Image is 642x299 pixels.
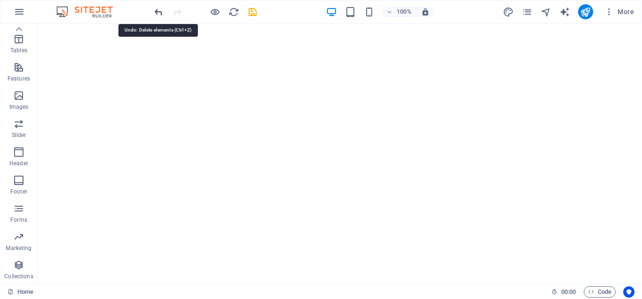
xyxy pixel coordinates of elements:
[540,6,552,17] button: navigator
[588,286,611,298] span: Code
[383,6,416,17] button: 100%
[153,6,164,17] button: undo
[578,4,593,19] button: publish
[4,273,33,280] p: Collections
[9,103,29,111] p: Images
[54,6,125,17] img: Editor Logo
[8,75,30,82] p: Features
[9,160,28,167] p: Header
[503,7,514,17] i: Design (Ctrl+Alt+Y)
[8,286,33,298] a: Click to cancel selection. Double-click to open Pages
[522,6,533,17] button: pages
[551,286,576,298] h6: Session time
[6,244,31,252] p: Marketing
[559,7,570,17] i: AI Writer
[584,286,616,298] button: Code
[397,6,412,17] h6: 100%
[247,7,258,17] i: Save (Ctrl+S)
[522,7,532,17] i: Pages (Ctrl+Alt+S)
[421,8,430,16] i: On resize automatically adjust zoom level to fit chosen device.
[559,6,571,17] button: text_generator
[503,6,514,17] button: design
[540,7,551,17] i: Navigator
[228,6,239,17] button: reload
[10,47,27,54] p: Tables
[580,7,591,17] i: Publish
[12,131,26,139] p: Slider
[10,216,27,224] p: Forms
[10,188,27,195] p: Footer
[601,4,638,19] button: More
[247,6,258,17] button: save
[568,288,569,295] span: :
[623,286,634,298] button: Usercentrics
[228,7,239,17] i: Reload page
[604,7,634,16] span: More
[561,286,576,298] span: 00 00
